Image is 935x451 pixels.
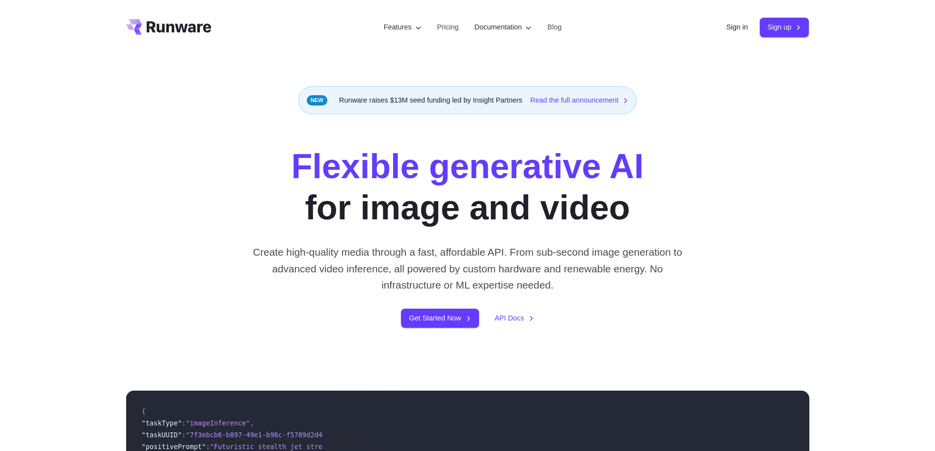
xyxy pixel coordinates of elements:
span: { [142,407,146,415]
span: : [182,419,186,427]
a: Blog [547,22,561,33]
strong: Flexible generative AI [291,147,643,186]
span: "taskType" [142,419,182,427]
span: "Futuristic stealth jet streaking through a neon-lit cityscape with glowing purple exhaust" [210,443,576,451]
span: : [182,431,186,439]
a: Pricing [437,22,459,33]
label: Documentation [475,22,532,33]
a: Sign up [760,18,809,37]
span: "imageInference" [186,419,250,427]
span: : [206,443,210,451]
span: , [250,419,254,427]
a: Go to / [126,19,212,35]
span: "7f3ebcb6-b897-49e1-b98c-f5789d2d40d7" [186,431,339,439]
p: Create high-quality media through a fast, affordable API. From sub-second image generation to adv... [249,244,686,293]
label: Features [384,22,422,33]
a: Sign in [726,22,748,33]
a: Get Started Now [401,309,479,328]
a: Read the full announcement [530,95,628,106]
h1: for image and video [291,146,643,228]
a: API Docs [495,313,534,324]
div: Runware raises $13M seed funding led by Insight Partners [298,86,637,114]
span: "taskUUID" [142,431,182,439]
span: "positivePrompt" [142,443,206,451]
